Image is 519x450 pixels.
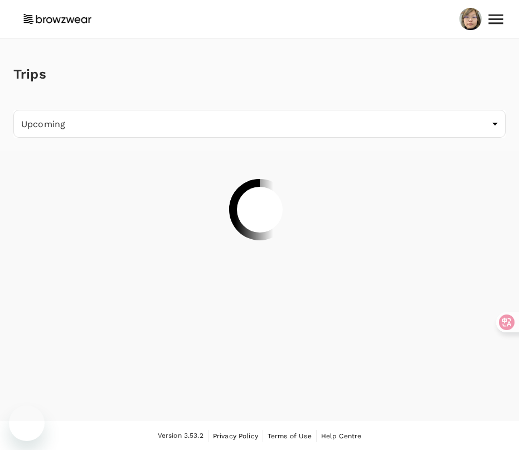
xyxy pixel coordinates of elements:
a: Terms of Use [268,430,312,442]
div: Upcoming [13,110,506,138]
span: Help Centre [321,432,362,440]
iframe: 開啟傳訊視窗按鈕 [9,405,45,441]
a: Help Centre [321,430,362,442]
span: Terms of Use [268,432,312,440]
img: Browzwear Solutions Pte Ltd [22,7,93,31]
img: PING-PING CHANG [459,7,482,31]
h1: Trips [13,38,46,110]
a: Privacy Policy [213,430,258,442]
span: Version 3.53.2 [158,430,203,442]
span: Privacy Policy [213,432,258,440]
